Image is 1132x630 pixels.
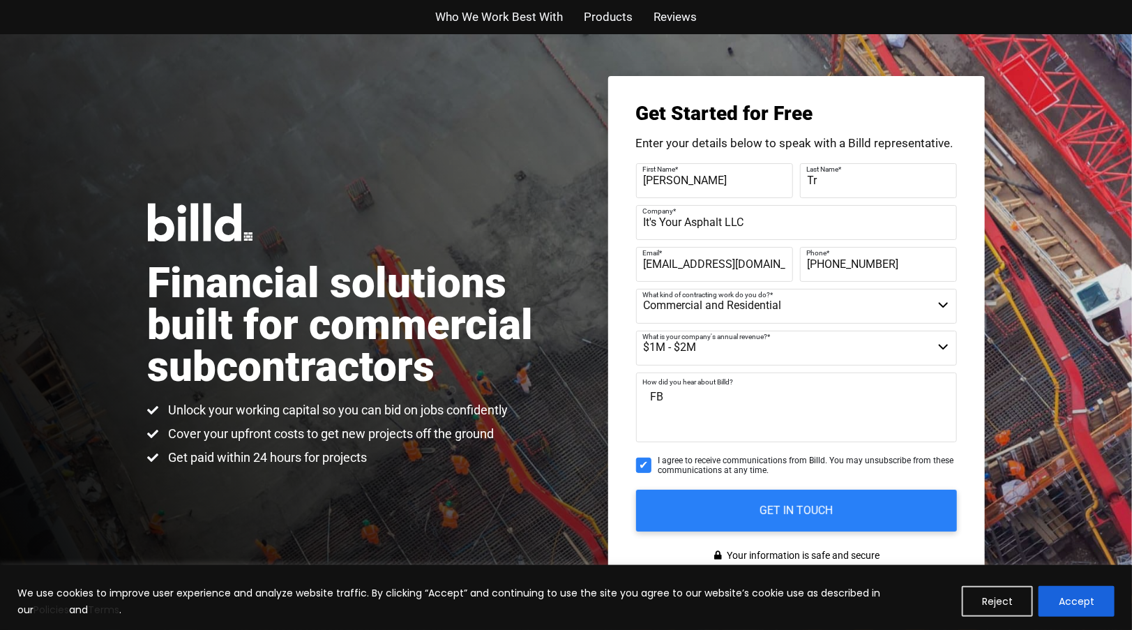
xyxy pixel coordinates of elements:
span: Your information is safe and secure [723,546,880,566]
a: Who We Work Best With [435,7,563,27]
span: Cover your upfront costs to get new projects off the ground [165,426,495,442]
a: Products [584,7,633,27]
input: GET IN TOUCH [636,490,957,532]
textarea: FB [636,373,957,442]
a: Reviews [654,7,697,27]
span: Phone [807,249,827,257]
p: We use cookies to improve user experience and analyze website traffic. By clicking “Accept” and c... [17,585,951,618]
span: Last Name [807,165,839,173]
span: I agree to receive communications from Billd. You may unsubscribe from these communications at an... [658,456,957,476]
button: Accept [1039,586,1115,617]
span: Email [643,249,660,257]
span: Company [643,207,674,215]
span: Get paid within 24 hours for projects [165,449,368,466]
h1: Financial solutions built for commercial subcontractors [148,262,566,388]
p: Enter your details below to speak with a Billd representative. [636,137,957,149]
a: Policies [33,603,69,617]
button: Reject [962,586,1033,617]
a: Terms [88,603,119,617]
span: First Name [643,165,676,173]
h3: Get Started for Free [636,104,957,123]
input: I agree to receive communications from Billd. You may unsubscribe from these communications at an... [636,458,651,473]
span: How did you hear about Billd? [643,378,734,386]
span: Unlock your working capital so you can bid on jobs confidently [165,402,508,419]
